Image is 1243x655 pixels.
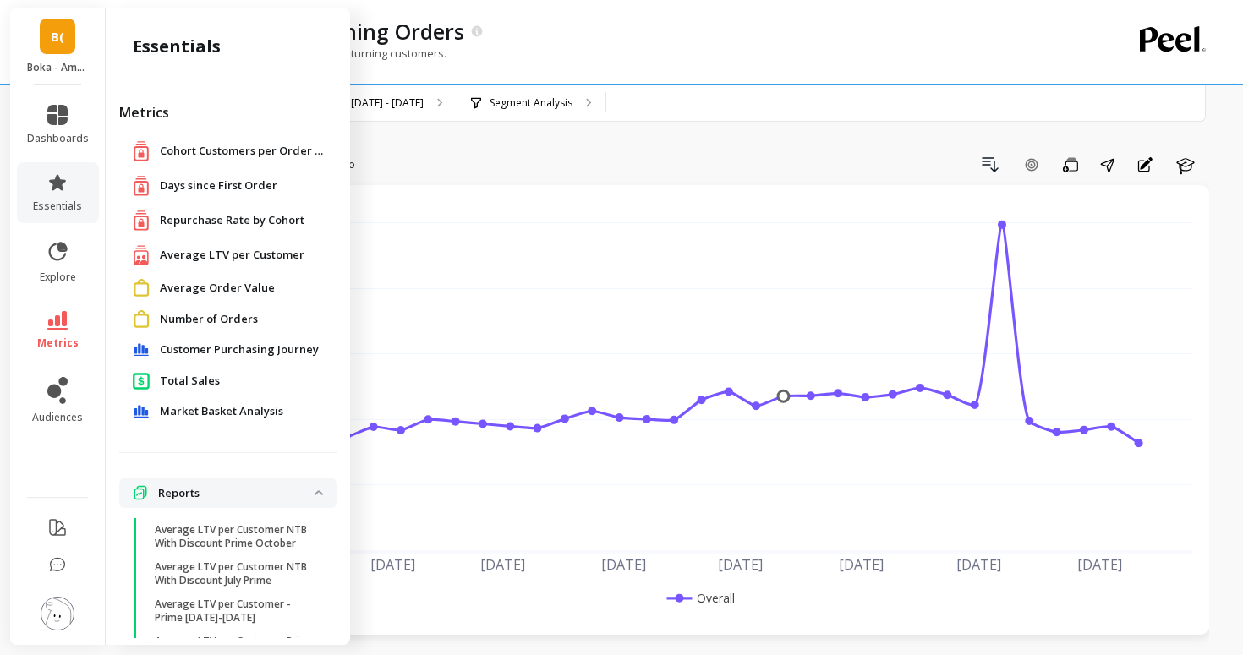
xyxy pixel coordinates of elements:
h2: Metrics [119,102,337,123]
a: Repurchase Rate by Cohort [160,212,323,229]
a: Days since First Order [160,177,323,194]
span: Average Order Value [160,280,275,297]
span: Market Basket Analysis [160,403,283,420]
img: navigation item icon [133,244,150,265]
p: Average LTV per Customer NTB With Discount Prime October [155,523,316,550]
img: navigation item icon [133,140,150,161]
img: navigation item icon [133,279,150,297]
span: Total Sales [160,373,220,390]
span: essentials [33,199,82,213]
span: metrics [37,336,79,350]
p: Boka - Amazon (Essor) [27,61,89,74]
span: Average LTV per Customer [160,247,304,264]
span: Number of Orders [160,311,258,328]
a: Average LTV per Customer [160,247,323,264]
span: Days since First Order [160,177,277,194]
a: Cohort Customers per Order Count [160,143,329,160]
p: Average LTV per Customer NTB With Discount July Prime [155,560,316,587]
img: profile picture [41,597,74,630]
a: Customer Purchasing Journey [160,341,323,358]
span: Customer Purchasing Journey [160,341,319,358]
a: Number of Orders [160,311,323,328]
img: down caret icon [315,490,323,495]
span: Repurchase Rate by Cohort [160,212,304,229]
img: navigation item icon [133,210,150,231]
span: audiences [32,411,83,424]
p: Segment Analysis [490,96,572,110]
span: dashboards [27,132,89,145]
img: navigation item icon [133,485,148,500]
img: navigation item icon [133,405,150,418]
img: navigation item icon [133,372,150,390]
p: Reports [158,485,315,502]
span: B( [51,27,64,46]
img: navigation item icon [133,343,150,357]
span: explore [40,270,76,284]
h2: essentials [133,35,221,58]
p: Average LTV per Customer - Prime [DATE]-[DATE] [155,598,316,625]
a: Average Order Value [160,280,323,297]
a: Total Sales [160,373,323,390]
img: navigation item icon [133,310,150,328]
img: navigation item icon [133,175,150,196]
